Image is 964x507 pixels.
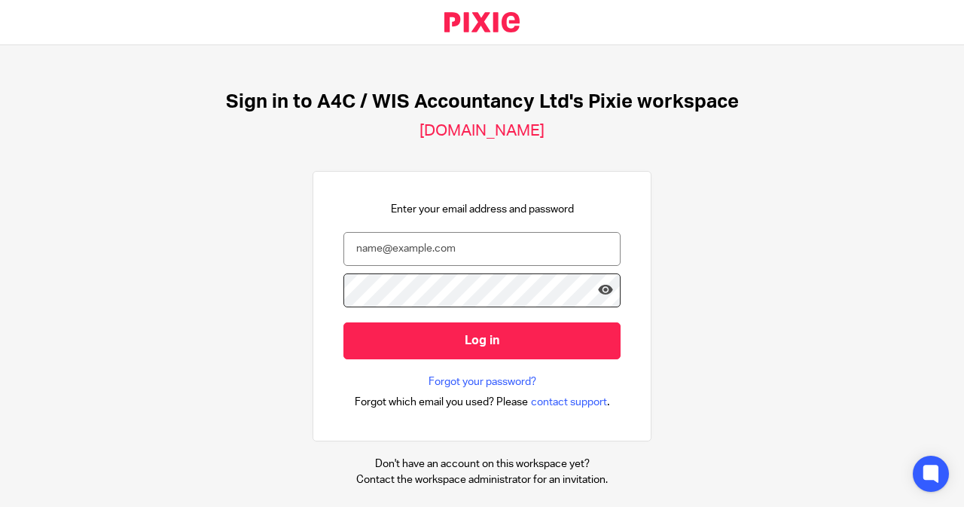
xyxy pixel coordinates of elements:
div: . [355,393,610,411]
input: Log in [343,322,621,359]
h1: Sign in to A4C / WIS Accountancy Ltd's Pixie workspace [226,90,739,114]
h2: [DOMAIN_NAME] [419,121,545,141]
span: contact support [531,395,607,410]
span: Forgot which email you used? Please [355,395,528,410]
p: Enter your email address and password [391,202,574,217]
p: Don't have an account on this workspace yet? [356,457,608,472]
input: name@example.com [343,232,621,266]
p: Contact the workspace administrator for an invitation. [356,472,608,487]
a: Forgot your password? [429,374,536,389]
